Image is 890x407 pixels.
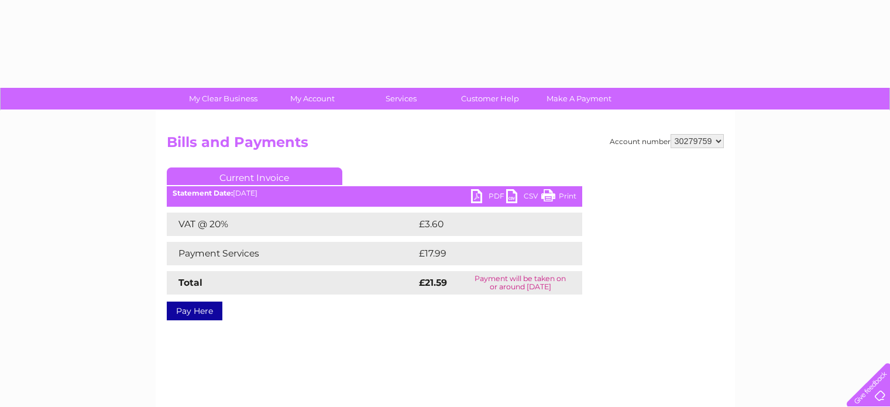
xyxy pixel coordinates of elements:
[471,189,506,206] a: PDF
[264,88,360,110] a: My Account
[416,213,555,236] td: £3.60
[419,277,447,288] strong: £21.59
[175,88,272,110] a: My Clear Business
[173,189,233,197] b: Statement Date:
[459,271,582,295] td: Payment will be taken on or around [DATE]
[416,242,558,265] td: £17.99
[178,277,202,288] strong: Total
[167,167,342,185] a: Current Invoice
[167,134,724,156] h2: Bills and Payments
[442,88,538,110] a: Customer Help
[541,189,576,206] a: Print
[167,189,582,197] div: [DATE]
[167,302,222,320] a: Pay Here
[610,134,724,148] div: Account number
[531,88,627,110] a: Make A Payment
[167,242,416,265] td: Payment Services
[353,88,449,110] a: Services
[506,189,541,206] a: CSV
[167,213,416,236] td: VAT @ 20%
